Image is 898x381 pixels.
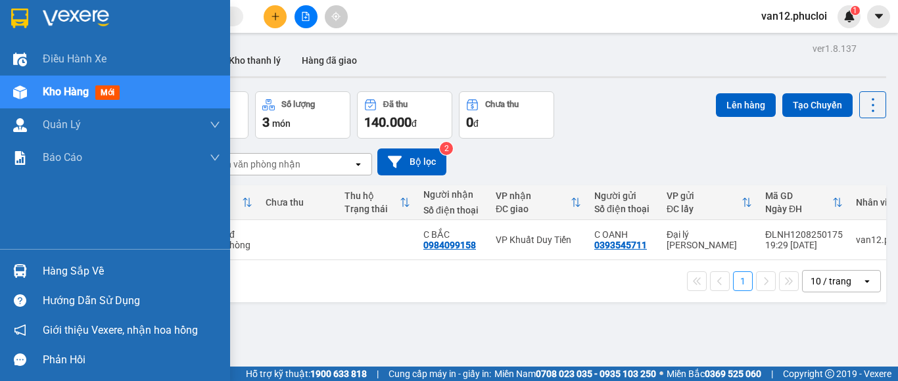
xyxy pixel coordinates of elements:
[338,185,417,220] th: Toggle SortBy
[423,189,483,200] div: Người nhận
[412,118,417,129] span: đ
[782,93,853,117] button: Tạo Chuyến
[377,148,446,175] button: Bộ lọc
[494,367,656,381] span: Miền Nam
[210,152,220,163] span: down
[496,235,581,245] div: VP Khuất Duy Tiến
[43,322,198,338] span: Giới thiệu Vexere, nhận hoa hồng
[13,118,27,132] img: warehouse-icon
[440,142,453,155] sup: 2
[262,114,270,130] span: 3
[705,369,761,379] strong: 0369 525 060
[13,264,27,278] img: warehouse-icon
[811,275,851,288] div: 10 / trang
[325,5,348,28] button: aim
[331,12,341,21] span: aim
[14,294,26,307] span: question-circle
[667,190,742,201] div: VP gửi
[383,100,408,109] div: Đã thu
[843,11,855,22] img: icon-new-feature
[853,6,857,15] span: 1
[594,204,653,214] div: Số điện thoại
[357,91,452,139] button: Đã thu140.000đ
[246,367,367,381] span: Hỗ trợ kỹ thuật:
[295,5,318,28] button: file-add
[765,190,832,201] div: Mã GD
[466,114,473,130] span: 0
[667,367,761,381] span: Miền Bắc
[13,85,27,99] img: warehouse-icon
[851,6,860,15] sup: 1
[489,185,588,220] th: Toggle SortBy
[667,229,752,250] div: Đại lý [PERSON_NAME]
[43,51,106,67] span: Điều hành xe
[825,369,834,378] span: copyright
[11,9,28,28] img: logo-vxr
[43,350,220,370] div: Phản hồi
[496,190,571,201] div: VP nhận
[344,190,400,201] div: Thu hộ
[423,240,476,250] div: 0984099158
[733,271,753,291] button: 1
[271,12,280,21] span: plus
[867,5,890,28] button: caret-down
[364,114,412,130] span: 140.000
[659,371,663,376] span: ⚪️
[255,91,350,139] button: Số lượng3món
[301,12,310,21] span: file-add
[43,85,89,98] span: Kho hàng
[771,367,773,381] span: |
[389,367,491,381] span: Cung cấp máy in - giấy in:
[423,229,483,240] div: C BẮC
[266,197,331,208] div: Chưa thu
[423,205,483,215] div: Số điện thoại
[43,149,82,166] span: Báo cáo
[210,158,300,171] div: Chọn văn phòng nhận
[272,118,291,129] span: món
[873,11,885,22] span: caret-down
[310,369,367,379] strong: 1900 633 818
[264,5,287,28] button: plus
[765,229,843,240] div: ĐLNH1208250175
[536,369,656,379] strong: 0708 023 035 - 0935 103 250
[344,204,400,214] div: Trạng thái
[218,45,291,76] button: Kho thanh lý
[759,185,849,220] th: Toggle SortBy
[594,240,647,250] div: 0393545711
[43,261,220,281] div: Hàng sắp về
[751,8,838,24] span: van12.phucloi
[594,229,653,240] div: C OANH
[765,204,832,214] div: Ngày ĐH
[14,324,26,336] span: notification
[459,91,554,139] button: Chưa thu0đ
[716,93,776,117] button: Lên hàng
[210,120,220,130] span: down
[13,151,27,165] img: solution-icon
[473,118,479,129] span: đ
[13,53,27,66] img: warehouse-icon
[813,41,857,56] div: ver 1.8.137
[95,85,120,100] span: mới
[43,291,220,311] div: Hướng dẫn sử dụng
[291,45,367,76] button: Hàng đã giao
[43,116,81,133] span: Quản Lý
[14,353,26,366] span: message
[594,190,653,201] div: Người gửi
[496,204,571,214] div: ĐC giao
[353,159,364,169] svg: open
[281,100,315,109] div: Số lượng
[377,367,379,381] span: |
[862,276,872,286] svg: open
[485,100,519,109] div: Chưa thu
[660,185,759,220] th: Toggle SortBy
[667,204,742,214] div: ĐC lấy
[765,240,843,250] div: 19:29 [DATE]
